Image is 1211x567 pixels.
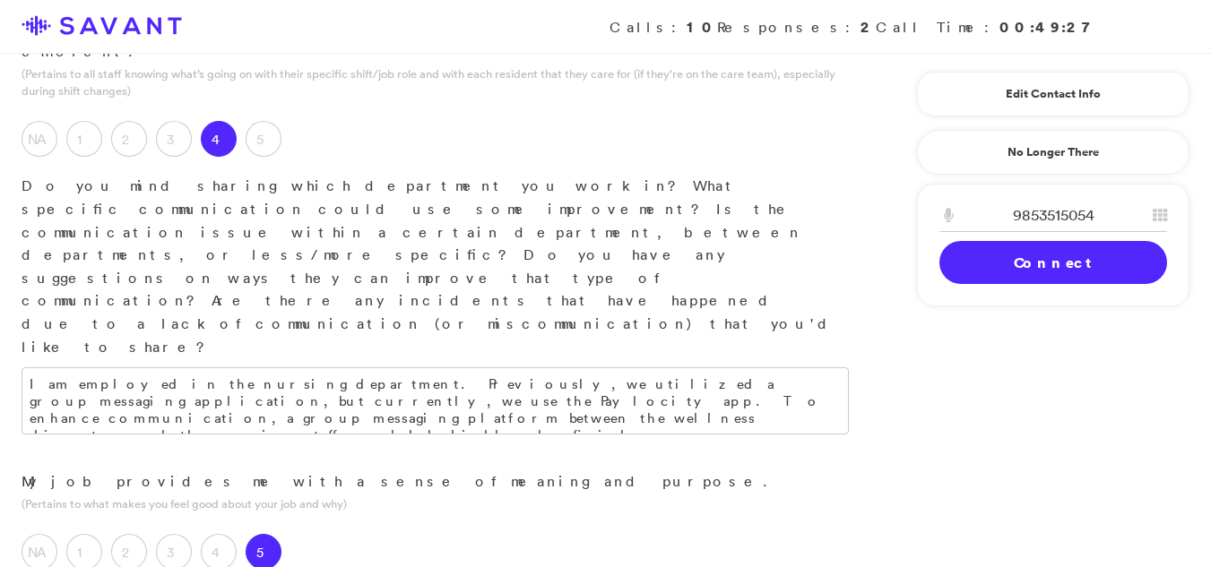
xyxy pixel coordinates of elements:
[111,121,147,157] label: 2
[22,495,849,512] p: (Pertains to what makes you feel good about your job and why)
[156,121,192,157] label: 3
[687,17,717,37] strong: 10
[22,470,849,494] p: My job provides me with a sense of meaning and purpose.
[999,17,1100,37] strong: 00:49:27
[917,130,1189,175] a: No Longer There
[22,175,849,358] p: Do you mind sharing which department you work in? What specific communication could use some impr...
[939,241,1167,284] a: Connect
[66,121,102,157] label: 1
[22,65,849,99] p: (Pertains to all staff knowing what’s going on with their specific shift/job role and with each r...
[22,121,57,157] label: NA
[246,121,281,157] label: 5
[939,80,1167,108] a: Edit Contact Info
[201,121,237,157] label: 4
[861,17,876,37] strong: 2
